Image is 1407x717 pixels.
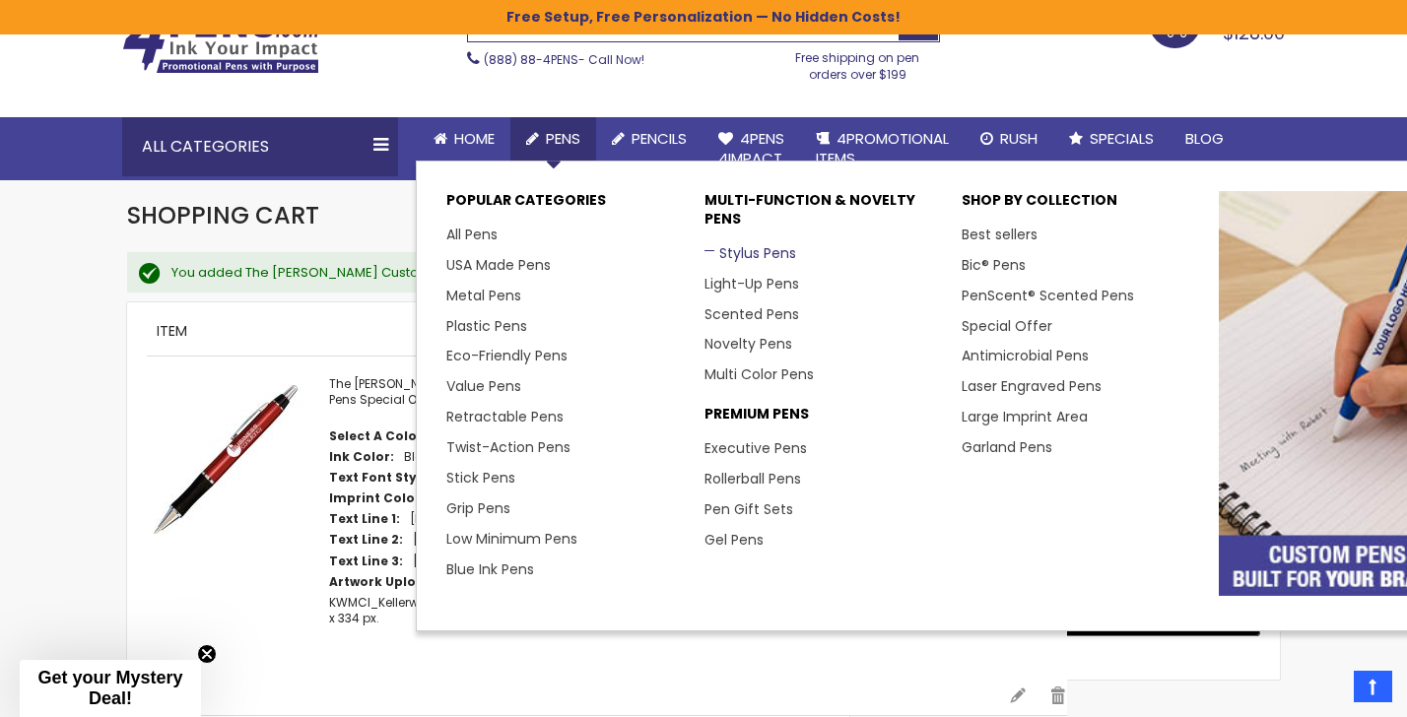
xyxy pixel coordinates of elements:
[484,51,578,68] a: (888) 88-4PENS
[446,346,568,365] a: Eco-Friendly Pens
[413,532,553,548] dd: [PERSON_NAME] Realtor
[1053,117,1170,161] a: Specials
[596,117,703,161] a: Pencils
[962,191,1199,220] p: Shop By Collection
[147,376,309,539] img: The Barton Custom Pens Special Offer-Red
[329,470,433,486] dt: Text Font Style
[718,128,784,168] span: 4Pens 4impact
[704,499,793,519] a: Pen Gift Sets
[446,191,684,220] p: Popular Categories
[418,117,510,161] a: Home
[446,376,521,396] a: Value Pens
[632,128,687,149] span: Pencils
[703,117,800,181] a: 4Pens4impact
[1000,128,1038,149] span: Rush
[446,468,515,488] a: Stick Pens
[404,449,437,465] dd: Black
[704,469,801,489] a: Rollerball Pens
[446,559,534,579] a: Blue Ink Pens
[704,364,814,384] a: Multi Color Pens
[704,334,792,354] a: Novelty Pens
[329,449,394,465] dt: Ink Color
[329,428,427,444] dt: Select A Color
[704,243,796,263] a: Stylus Pens
[546,128,580,149] span: Pens
[1185,128,1224,149] span: Blog
[446,407,564,426] a: Retractable Pens
[127,199,319,231] span: Shopping Cart
[329,554,403,569] dt: Text Line 3
[965,117,1053,161] a: Rush
[446,286,521,305] a: Metal Pens
[20,660,201,717] div: Get your Mystery Deal!Close teaser
[37,668,182,708] span: Get your Mystery Deal!
[446,255,551,275] a: USA Made Pens
[329,594,800,611] a: KWMCI_Kellerwilliams_Realty_Verobeach_Logo_White_20200909T125232.png
[329,574,437,590] dt: Artwork Upload
[157,321,187,341] span: Item
[410,511,505,527] dd: [DOMAIN_NAME]
[1244,664,1407,717] iframe: Google Customer Reviews
[329,595,822,626] dd: 1331 x 334 px.
[122,11,319,74] img: 4Pens Custom Pens and Promotional Products
[800,117,965,181] a: 4PROMOTIONALITEMS
[446,225,498,244] a: All Pens
[962,255,1026,275] a: Bic® Pens
[329,532,403,548] dt: Text Line 2
[171,264,1260,282] div: You added The [PERSON_NAME] Custom Pens Special Offer to your shopping cart.
[1170,117,1239,161] a: Blog
[704,405,942,433] p: Premium Pens
[446,498,510,518] a: Grip Pens
[704,274,799,293] a: Light-Up Pens
[962,437,1052,457] a: Garland Pens
[329,511,400,527] dt: Text Line 1
[510,117,596,161] a: Pens
[816,128,949,168] span: 4PROMOTIONAL ITEMS
[446,437,570,457] a: Twist-Action Pens
[704,530,764,550] a: Gel Pens
[454,128,495,149] span: Home
[704,438,807,458] a: Executive Pens
[962,286,1134,305] a: PenScent® Scented Pens
[962,376,1102,396] a: Laser Engraved Pens
[329,375,501,408] a: The [PERSON_NAME] Custom Pens Special Offer
[1090,128,1154,149] span: Specials
[446,316,527,336] a: Plastic Pens
[775,42,941,82] div: Free shipping on pen orders over $199
[329,490,425,506] dt: Imprint Color
[147,376,329,666] a: The Barton Custom Pens Special Offer-Red
[962,225,1038,244] a: Best sellers
[704,191,942,238] p: Multi-Function & Novelty Pens
[704,304,799,324] a: Scented Pens
[446,529,577,549] a: Low Minimum Pens
[962,316,1052,336] a: Special Offer
[122,117,398,176] div: All Categories
[915,597,1260,636] button: Buy with GPay
[962,346,1089,365] a: Antimicrobial Pens
[413,554,515,569] dd: [PHONE_NUMBER]
[484,51,644,68] span: - Call Now!
[962,407,1088,426] a: Large Imprint Area
[197,644,217,664] button: Close teaser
